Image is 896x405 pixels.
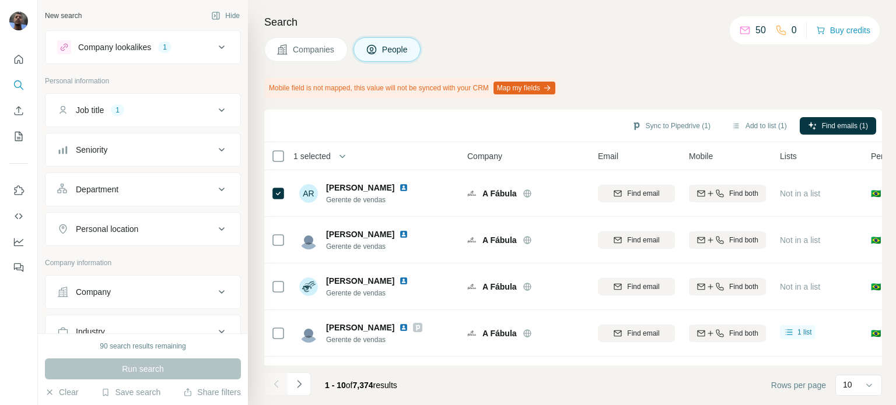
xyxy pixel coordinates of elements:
div: Seniority [76,144,107,156]
button: My lists [9,126,28,147]
p: Company information [45,258,241,268]
span: Not in a list [780,189,820,198]
p: 10 [843,379,852,390]
span: Not in a list [780,282,820,291]
button: Company [45,278,240,306]
span: Find email [627,328,659,339]
span: Gerente de vendas [326,288,422,298]
span: Company [467,150,502,162]
div: Personal location [76,223,138,235]
button: Personal location [45,215,240,243]
span: Find both [729,235,758,245]
span: 🇧🇷 [871,188,881,199]
p: 50 [755,23,766,37]
h4: Search [264,14,882,30]
img: Avatar [299,324,318,343]
span: 1 list [797,327,812,337]
img: LinkedIn logo [399,276,408,286]
div: Company [76,286,111,298]
button: Buy credits [816,22,870,38]
button: Hide [203,7,248,24]
button: Find both [689,231,766,249]
button: Feedback [9,257,28,278]
img: Logo of A Fábula [467,189,477,198]
button: Find email [598,278,675,295]
div: 1 [111,105,124,115]
img: Logo of A Fábula [467,282,477,291]
span: Not in a list [780,235,820,245]
span: A Fábula [482,188,517,199]
button: Find both [689,278,766,295]
button: Find email [598,185,675,202]
span: Find email [627,235,659,245]
span: Lists [780,150,797,162]
p: 0 [792,23,797,37]
img: Avatar [9,12,28,30]
span: Find both [729,188,758,199]
span: 1 selected [293,150,331,162]
span: Companies [293,44,335,55]
button: Find both [689,325,766,342]
button: Find both [689,185,766,202]
img: LinkedIn logo [399,183,408,192]
span: Find email [627,281,659,292]
button: Add to list (1) [723,117,795,135]
div: Mobile field is not mapped, this value will not be synced with your CRM [264,78,558,98]
img: Logo of A Fábula [467,235,477,245]
button: Dashboard [9,231,28,252]
span: 7,374 [353,381,373,390]
div: Industry [76,326,105,337]
span: A Fábula [482,327,517,339]
span: Mobile [689,150,713,162]
div: 1 [158,42,171,52]
button: Navigate to next page [288,372,311,396]
button: Find email [598,231,675,249]
span: People [382,44,409,55]
button: Company lookalikes1 [45,33,240,61]
button: Seniority [45,136,240,164]
div: 90 search results remaining [100,341,185,351]
button: Share filters [183,386,241,398]
button: Quick start [9,49,28,70]
img: Avatar [299,231,318,249]
div: Company lookalikes [78,41,151,53]
img: LinkedIn logo [399,323,408,332]
button: Department [45,175,240,203]
button: Use Surfe API [9,206,28,227]
span: Find emails (1) [822,121,868,131]
div: New search [45,10,82,21]
span: A Fábula [482,281,517,293]
button: Find email [598,325,675,342]
div: AR [299,184,318,203]
span: 🇧🇷 [871,327,881,339]
button: Enrich CSV [9,100,28,121]
button: Job title1 [45,96,240,124]
span: results [325,381,397,390]
img: LinkedIn logo [399,230,408,239]
button: Find emails (1) [800,117,876,135]
span: Find both [729,281,758,292]
button: Use Surfe on LinkedIn [9,180,28,201]
span: [PERSON_NAME] [326,275,394,287]
button: Save search [101,386,160,398]
span: A Fábula [482,234,517,246]
button: Clear [45,386,78,398]
span: 1 - 10 [325,381,346,390]
span: Find email [627,188,659,199]
span: 🇧🇷 [871,234,881,246]
span: Rows per page [771,379,826,391]
span: 🇧🇷 [871,281,881,293]
span: Gerente de vendas [326,195,422,205]
span: Gerente de vendas [326,241,422,252]
span: [PERSON_NAME] [326,322,394,333]
img: Avatar [299,277,318,296]
button: Sync to Pipedrive (1) [624,117,719,135]
p: Personal information [45,76,241,86]
span: Email [598,150,618,162]
span: [PERSON_NAME] [326,228,394,240]
button: Search [9,75,28,96]
span: [PERSON_NAME] [326,182,394,193]
button: Industry [45,318,240,346]
span: of [346,381,353,390]
span: Gerente de vendas [326,334,422,345]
